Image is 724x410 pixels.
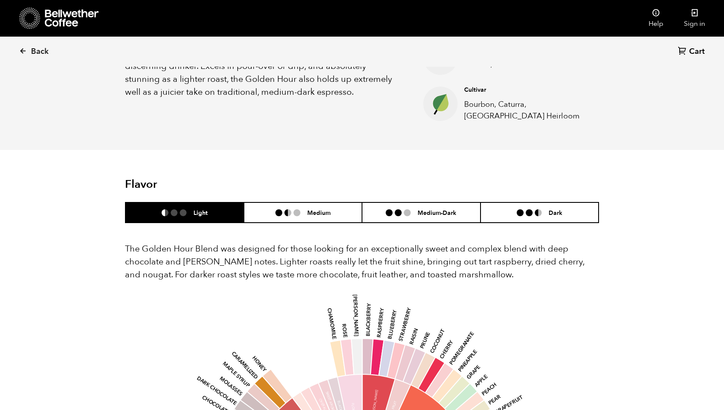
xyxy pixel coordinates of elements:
h2: Flavor [125,178,283,191]
h6: Medium [307,209,331,216]
p: The Golden Hour Blend was designed for those looking for an exceptionally sweet and complex blend... [125,242,599,281]
h6: Dark [549,209,562,216]
span: Back [31,47,49,57]
h4: Cultivar [464,86,586,94]
h6: Medium-Dark [418,209,456,216]
h6: Light [193,209,208,216]
a: Cart [678,46,707,58]
span: Cart [689,47,705,57]
p: Bourbon, Caturra, [GEOGRAPHIC_DATA] Heirloom [464,99,586,122]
